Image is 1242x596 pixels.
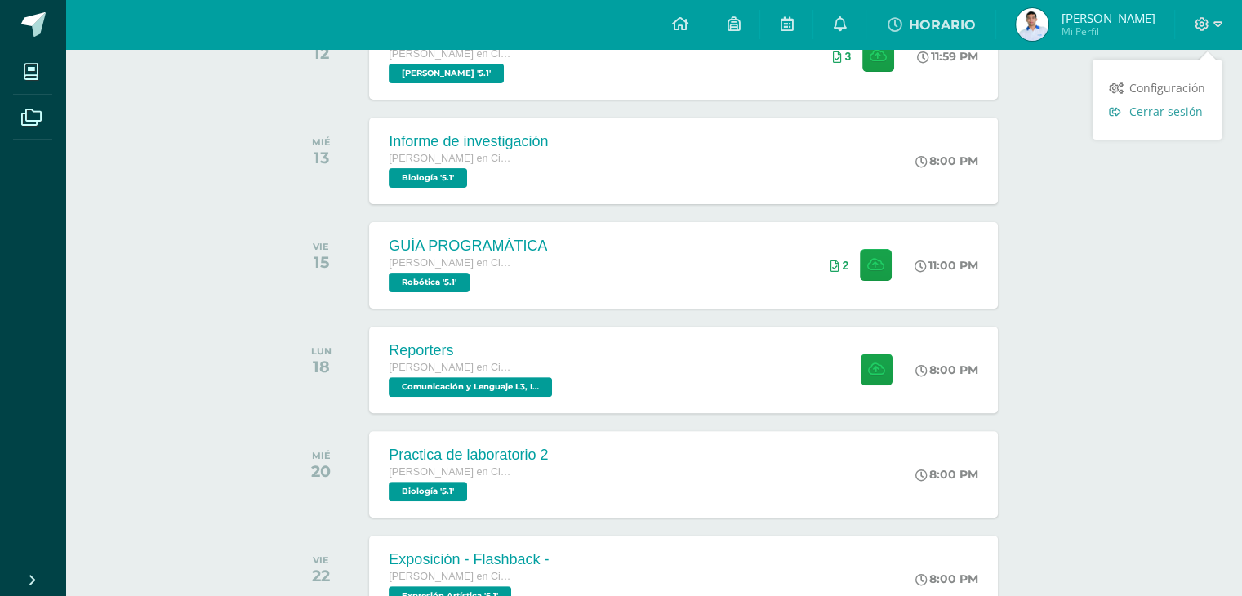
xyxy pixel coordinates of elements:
[389,551,549,568] div: Exposición - Flashback -
[313,241,329,252] div: VIE
[915,467,978,482] div: 8:00 PM
[1016,8,1048,41] img: 6ed5506e6d87bd8ebab60dce38c7b054.png
[389,64,504,83] span: PEREL '5.1'
[312,566,330,585] div: 22
[389,168,467,188] span: Biología '5.1'
[1061,10,1155,26] span: [PERSON_NAME]
[1093,76,1222,100] a: Configuración
[311,461,331,481] div: 20
[1129,80,1205,96] span: Configuración
[312,136,331,148] div: MIÉ
[915,362,978,377] div: 8:00 PM
[389,273,470,292] span: Robótica '5.1'
[313,252,329,272] div: 15
[842,259,848,272] span: 2
[312,148,331,167] div: 13
[915,258,978,273] div: 11:00 PM
[1093,100,1222,123] a: Cerrar sesión
[389,482,467,501] span: Biología '5.1'
[1129,104,1203,119] span: Cerrar sesión
[389,153,511,164] span: [PERSON_NAME] en Ciencias y Letras
[830,259,848,272] div: Archivos entregados
[915,572,978,586] div: 8:00 PM
[915,153,978,168] div: 8:00 PM
[1061,24,1155,38] span: Mi Perfil
[389,133,548,150] div: Informe de investigación
[389,447,548,464] div: Practica de laboratorio 2
[312,554,330,566] div: VIE
[311,450,331,461] div: MIÉ
[309,43,332,63] div: 12
[832,50,851,63] div: Archivos entregados
[389,571,511,582] span: [PERSON_NAME] en Ciencias y Letras
[389,362,511,373] span: [PERSON_NAME] en Ciencias y Letras
[389,342,556,359] div: Reporters
[389,257,511,269] span: [PERSON_NAME] en Ciencias y Letras
[917,49,978,64] div: 11:59 PM
[389,48,511,60] span: [PERSON_NAME] en Ciencias y Letras
[908,17,975,33] span: HORARIO
[311,345,332,357] div: LUN
[389,377,552,397] span: Comunicación y Lenguaje L3, Inglés 5 'Inglés - Intermedio "A"'
[844,50,851,63] span: 3
[311,357,332,376] div: 18
[389,466,511,478] span: [PERSON_NAME] en Ciencias y Letras
[389,238,547,255] div: GUÍA PROGRAMÁTICA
